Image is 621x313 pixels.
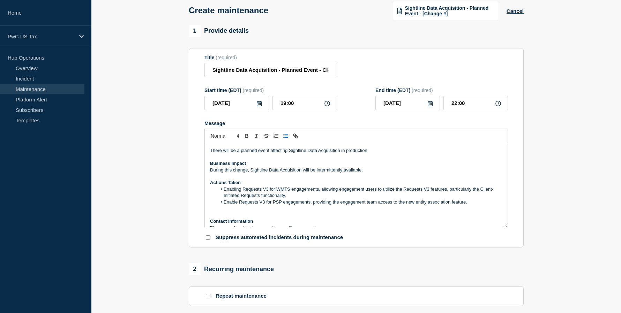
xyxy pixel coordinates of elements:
button: Toggle link [291,132,300,140]
button: Toggle ordered list [271,132,281,140]
div: Recurring maintenance [189,263,274,275]
li: Enable Requests V3 for PSP engagements, providing the engagement team access to the new entity as... [217,199,503,205]
button: Cancel [507,8,524,14]
strong: Actions Taken [210,180,241,185]
button: Toggle bulleted list [281,132,291,140]
span: Font size [208,132,242,140]
div: Message [204,121,508,126]
input: YYYY-MM-DD [204,96,269,110]
span: (required) [216,55,237,60]
div: End time (EDT) [375,87,508,93]
span: 1 [189,25,201,37]
div: Provide details [189,25,249,37]
strong: Contact Information [210,219,253,224]
strong: Business Impact [210,161,246,166]
span: 2 [189,263,201,275]
button: Toggle italic text [252,132,261,140]
input: HH:MM [443,96,508,110]
input: Repeat maintenance [206,294,210,298]
button: Toggle bold text [242,132,252,140]
div: Message [205,143,508,227]
p: There will be a planned event affecting Sightline Data Acquisition in production [210,147,502,154]
h1: Create maintenance [189,6,268,15]
div: Title [204,55,337,60]
input: HH:MM [272,96,337,110]
span: (required) [243,87,264,93]
button: Toggle strikethrough text [261,132,271,140]
p: Suppress automated incidents during maintenance [216,234,343,241]
div: Start time (EDT) [204,87,337,93]
p: Please reach out to the support team with any questions or concerns [210,225,502,231]
span: (required) [412,87,433,93]
li: Enabling Requests V3 for WMTS engagements, allowing engagement users to utilize the Requests V3 f... [217,186,503,199]
input: Suppress automated incidents during maintenance [206,235,210,240]
img: template icon [397,8,402,14]
input: Title [204,63,337,77]
span: Sightline Data Acquisition - Planned Event - [Change #] [405,5,493,16]
p: During this change, Sightline Data Acquisition will be intermittently available. [210,167,502,173]
input: YYYY-MM-DD [375,96,440,110]
p: PwC US Tax [8,33,75,39]
p: Repeat maintenance [216,293,267,299]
